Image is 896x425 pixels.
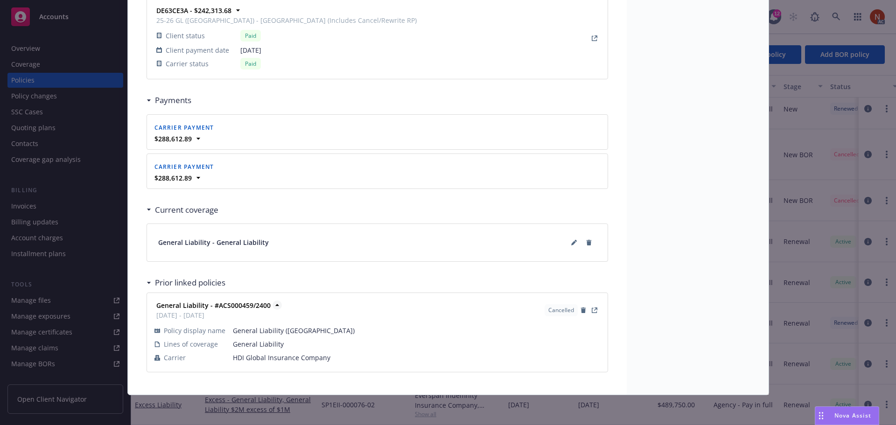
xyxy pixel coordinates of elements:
[154,163,214,171] span: Carrier payment
[156,15,417,25] span: 25-26 GL ([GEOGRAPHIC_DATA]) - [GEOGRAPHIC_DATA] (Includes Cancel/Rewrite RP)
[154,124,214,132] span: Carrier payment
[158,237,269,247] span: General Liability - General Liability
[147,277,225,289] div: Prior linked policies
[147,94,191,106] div: Payments
[166,45,229,55] span: Client payment date
[156,6,231,15] strong: DE63CE3A - $242,313.68
[589,305,600,316] a: View Policy
[589,33,600,44] a: View Invoice
[147,204,218,216] div: Current coverage
[155,94,191,106] h3: Payments
[156,301,271,310] strong: General Liability - #ACS000459/2400
[156,310,271,320] span: [DATE] - [DATE]
[154,174,192,182] strong: $288,612.89
[233,339,600,349] span: General Liability
[233,326,600,335] span: General Liability ([GEOGRAPHIC_DATA])
[154,134,192,143] strong: $288,612.89
[166,31,205,41] span: Client status
[233,353,600,362] span: HDI Global Insurance Company
[240,30,261,42] div: Paid
[164,353,186,362] span: Carrier
[548,306,574,314] span: Cancelled
[166,59,209,69] span: Carrier status
[155,204,218,216] h3: Current coverage
[164,326,225,335] span: Policy display name
[240,45,417,55] span: [DATE]
[815,407,827,425] div: Drag to move
[164,339,218,349] span: Lines of coverage
[155,277,225,289] h3: Prior linked policies
[834,411,871,419] span: Nova Assist
[240,58,261,70] div: Paid
[815,406,879,425] button: Nova Assist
